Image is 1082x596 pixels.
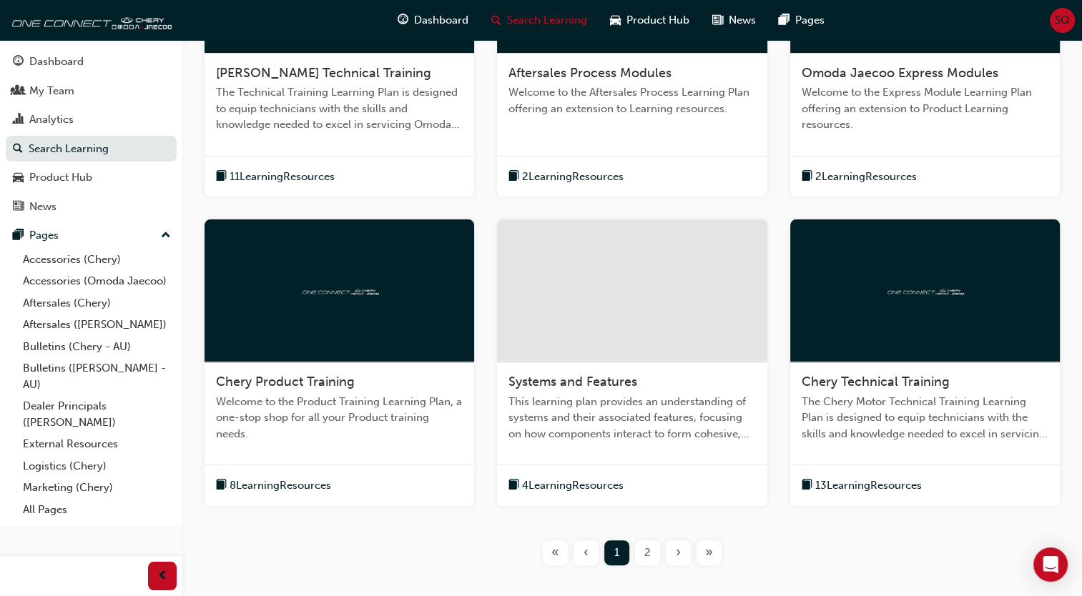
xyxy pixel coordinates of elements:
span: 11 Learning Resources [230,169,335,185]
span: search-icon [491,11,501,29]
a: Marketing (Chery) [17,477,177,499]
a: My Team [6,78,177,104]
a: car-iconProduct Hub [599,6,701,35]
div: Dashboard [29,54,84,70]
a: oneconnectChery Product TrainingWelcome to the Product Training Learning Plan, a one-stop shop fo... [205,219,474,506]
span: book-icon [802,168,812,186]
span: 13 Learning Resources [815,477,922,494]
span: Systems and Features [508,374,637,389]
span: search-icon [13,143,23,156]
a: search-iconSearch Learning [480,6,599,35]
span: 2 [644,545,651,561]
span: Welcome to the Express Module Learning Plan offering an extension to Product Learning resources. [802,84,1048,133]
a: Dashboard [6,49,177,75]
span: 4 Learning Resources [522,477,624,494]
span: Aftersales Process Modules [508,65,672,81]
span: car-icon [610,11,621,29]
a: Product Hub [6,164,177,191]
a: Dealer Principals ([PERSON_NAME]) [17,395,177,433]
span: This learning plan provides an understanding of systems and their associated features, focusing o... [508,394,755,442]
span: [PERSON_NAME] Technical Training [216,65,431,81]
span: guage-icon [398,11,408,29]
button: SQ [1050,8,1075,33]
a: Search Learning [6,136,177,162]
span: up-icon [161,227,171,245]
div: News [29,199,56,215]
span: Omoda Jaecoo Express Modules [802,65,998,81]
span: prev-icon [157,567,168,585]
div: Pages [29,227,59,244]
span: Search Learning [507,12,587,29]
span: Product Hub [626,12,689,29]
span: › [676,545,681,561]
span: news-icon [13,201,24,214]
span: News [729,12,756,29]
div: Product Hub [29,169,92,186]
span: pages-icon [779,11,790,29]
button: book-icon4LearningResources [508,477,624,495]
a: All Pages [17,499,177,521]
span: SQ [1055,12,1070,29]
button: book-icon2LearningResources [508,168,624,186]
span: « [551,545,559,561]
span: Dashboard [414,12,468,29]
span: 2 Learning Resources [815,169,917,185]
span: Welcome to the Aftersales Process Learning Plan offering an extension to Learning resources. [508,84,755,116]
a: Systems and FeaturesThis learning plan provides an understanding of systems and their associated ... [497,219,767,506]
span: book-icon [508,477,519,495]
a: Analytics [6,106,177,133]
a: Aftersales ([PERSON_NAME]) [17,314,177,336]
span: book-icon [216,477,227,495]
a: news-iconNews [701,6,767,35]
a: Aftersales (Chery) [17,292,177,314]
a: Bulletins (Chery - AU) [17,336,177,358]
span: pages-icon [13,229,24,242]
button: Next page [663,540,694,565]
span: book-icon [216,168,227,186]
a: guage-iconDashboard [386,6,480,35]
button: Page 2 [632,540,663,565]
button: First page [540,540,571,565]
button: book-icon8LearningResources [216,477,331,495]
span: Chery Technical Training [802,374,950,389]
button: Last page [694,540,724,565]
span: book-icon [508,168,519,186]
button: Page 1 [601,540,632,565]
button: book-icon11LearningResources [216,168,335,186]
span: » [705,545,713,561]
a: Bulletins ([PERSON_NAME] - AU) [17,357,177,395]
button: book-icon2LearningResources [802,168,917,186]
button: Previous page [571,540,601,565]
span: people-icon [13,85,24,98]
span: The Technical Training Learning Plan is designed to equip technicians with the skills and knowled... [216,84,463,133]
span: 8 Learning Resources [230,477,331,494]
span: Welcome to the Product Training Learning Plan, a one-stop shop for all your Product training needs. [216,394,463,442]
a: Accessories (Chery) [17,249,177,271]
a: External Resources [17,433,177,455]
span: ‹ [584,545,589,561]
button: DashboardMy TeamAnalyticsSearch LearningProduct HubNews [6,46,177,222]
span: The Chery Motor Technical Training Learning Plan is designed to equip technicians with the skills... [802,394,1048,442]
span: car-icon [13,172,24,184]
a: pages-iconPages [767,6,836,35]
div: My Team [29,83,74,99]
button: Pages [6,222,177,249]
img: oneconnect [7,6,172,34]
span: book-icon [802,477,812,495]
img: oneconnect [885,284,964,297]
a: News [6,194,177,220]
span: news-icon [712,11,723,29]
span: 2 Learning Resources [522,169,624,185]
div: Open Intercom Messenger [1033,547,1068,582]
a: Accessories (Omoda Jaecoo) [17,270,177,292]
div: Analytics [29,111,74,128]
span: chart-icon [13,114,24,126]
span: 1 [614,545,619,561]
a: Logistics (Chery) [17,455,177,477]
img: oneconnect [300,284,379,297]
button: book-icon13LearningResources [802,477,922,495]
span: Chery Product Training [216,374,355,389]
span: Pages [795,12,825,29]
